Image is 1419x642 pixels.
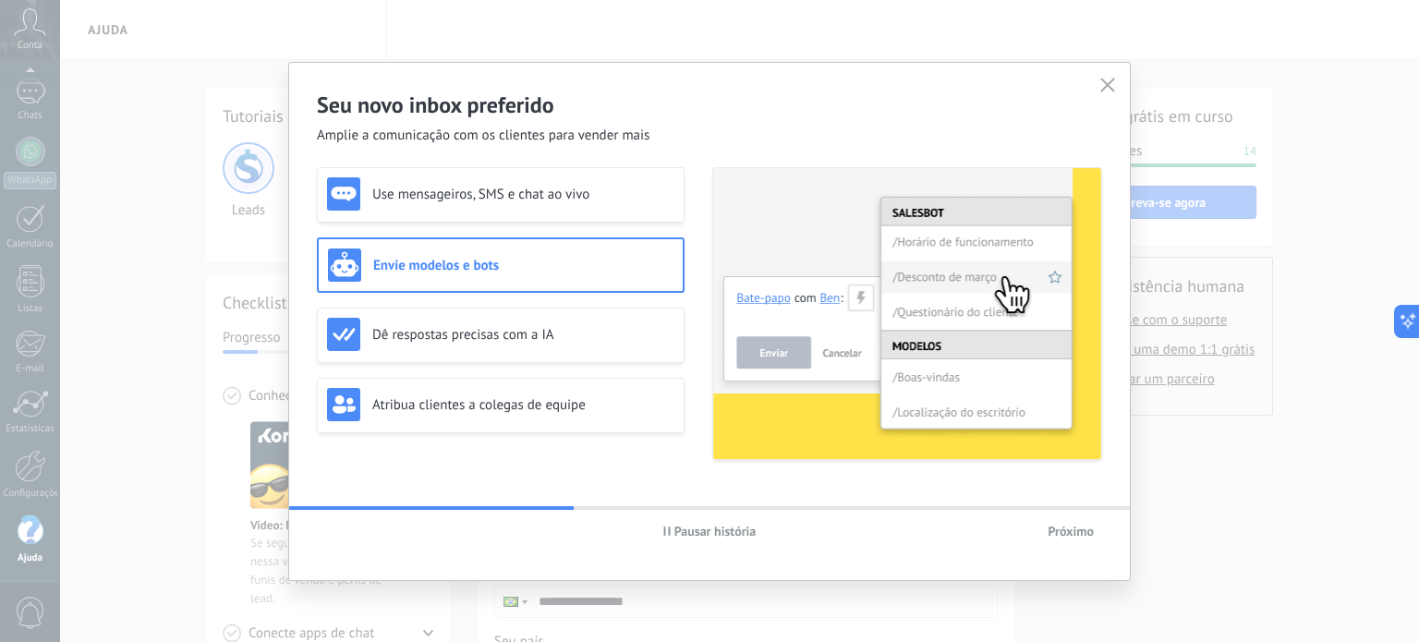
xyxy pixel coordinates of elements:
h3: Use mensageiros, SMS e chat ao vivo [372,186,674,203]
span: Próximo [1048,525,1094,538]
span: Pausar história [674,525,757,538]
button: Pausar história [655,517,765,545]
h3: Envie modelos e bots [373,257,673,274]
span: Amplie a comunicação com os clientes para vender mais [317,127,649,145]
h3: Atribua clientes a colegas de equipe [372,396,674,414]
button: Próximo [1039,517,1102,545]
h2: Seu novo inbox preferido [317,91,1102,119]
h3: Dê respostas precisas com a IA [372,326,674,344]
